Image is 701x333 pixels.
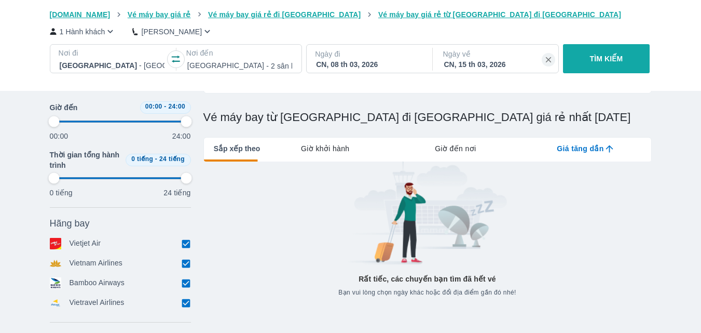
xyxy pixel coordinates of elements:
span: Bạn vui lòng chọn ngày khác hoặc đổi địa điểm gần đó nhé! [338,288,516,297]
span: Vé máy bay giá rẻ [128,10,191,19]
span: Giờ khởi hành [301,143,349,154]
span: Thời gian tổng hành trình [50,150,121,170]
p: Ngày về [443,49,550,59]
span: Vé máy bay giá rẻ đi [GEOGRAPHIC_DATA] [208,10,361,19]
span: [DOMAIN_NAME] [50,10,111,19]
p: Vietnam Airlines [70,258,123,269]
p: Vietravel Airlines [70,297,125,309]
p: 1 Hành khách [60,26,105,37]
span: Vé máy bay giá rẻ từ [GEOGRAPHIC_DATA] đi [GEOGRAPHIC_DATA] [378,10,621,19]
p: 00:00 [50,131,68,141]
p: Rất tiếc, các chuyến bạn tìm đã hết vé [359,274,496,284]
span: Giờ đến [50,102,78,113]
p: Nơi đến [186,48,293,58]
button: TÌM KIẾM [563,44,650,73]
p: Bamboo Airways [70,277,125,289]
span: 24:00 [168,103,185,110]
p: Nơi đi [59,48,166,58]
span: 0 tiếng [131,155,153,163]
p: 24:00 [172,131,191,141]
p: Vietjet Air [70,238,101,249]
p: TÌM KIẾM [590,54,623,64]
div: lab API tabs example [260,138,651,159]
span: Giá tăng dần [557,143,603,154]
span: - [164,103,166,110]
div: CN, 15 th 03, 2026 [444,59,549,70]
button: 1 Hành khách [50,26,116,37]
div: CN, 08 th 03, 2026 [316,59,421,70]
span: Sắp xếp theo [214,143,260,154]
button: [PERSON_NAME] [132,26,213,37]
p: [PERSON_NAME] [141,26,202,37]
p: Ngày đi [315,49,422,59]
img: banner [338,160,516,265]
span: 24 tiếng [159,155,185,163]
nav: breadcrumb [50,9,652,20]
span: - [155,155,157,163]
p: 0 tiếng [50,188,73,198]
p: 24 tiếng [163,188,190,198]
span: Giờ đến nơi [435,143,476,154]
span: Hãng bay [50,217,90,230]
h1: Vé máy bay từ [GEOGRAPHIC_DATA] đi [GEOGRAPHIC_DATA] giá rẻ nhất [DATE] [203,110,652,125]
span: 00:00 [145,103,162,110]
